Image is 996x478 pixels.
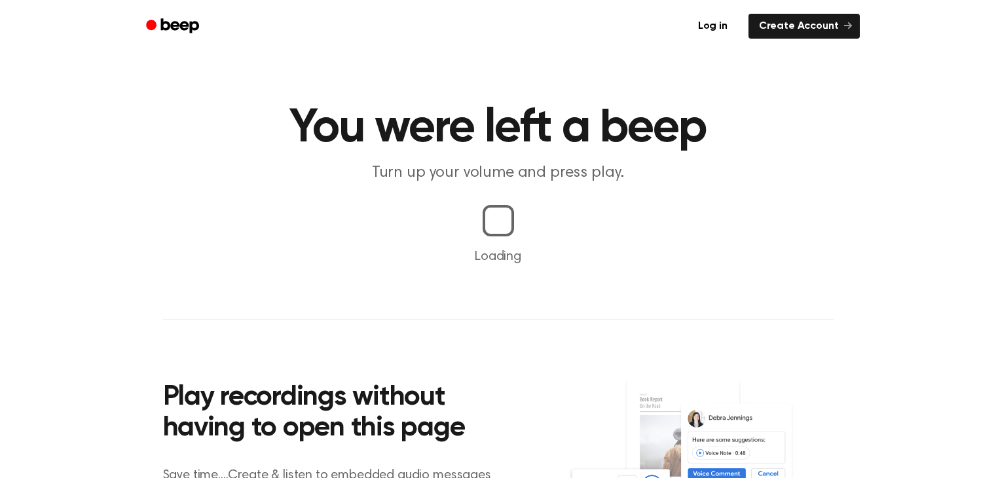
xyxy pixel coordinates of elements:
[163,105,834,152] h1: You were left a beep
[685,11,741,41] a: Log in
[748,14,860,39] a: Create Account
[163,382,516,445] h2: Play recordings without having to open this page
[16,247,980,267] p: Loading
[137,14,211,39] a: Beep
[247,162,750,184] p: Turn up your volume and press play.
